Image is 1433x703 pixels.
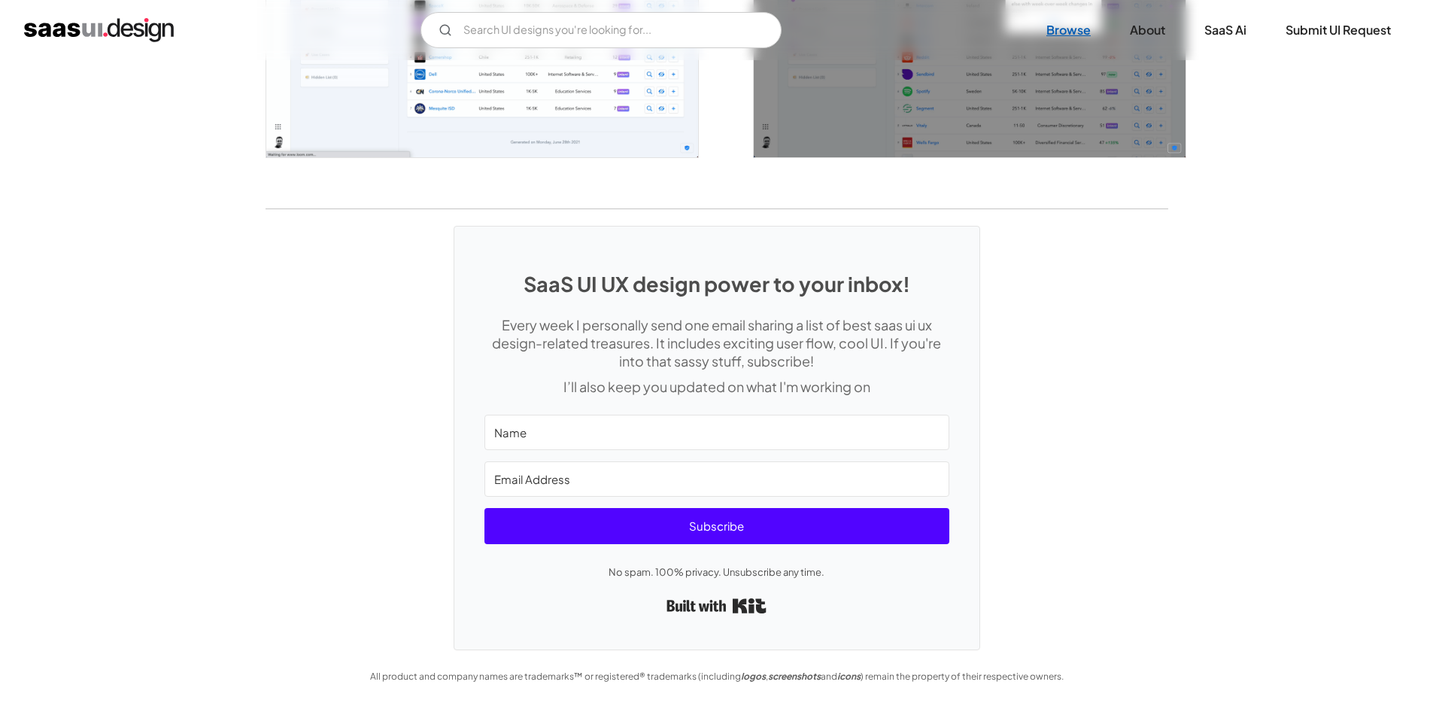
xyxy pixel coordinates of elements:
input: Name [484,415,949,450]
h1: SaaS UI UX design power to your inbox! [484,272,949,296]
input: Email Address [484,461,949,497]
input: Search UI designs you're looking for... [420,12,782,48]
p: No spam. 100% privacy. Unsubscribe any time. [484,563,949,581]
em: logos [741,671,766,682]
div: All product and company names are trademarks™ or registered® trademarks (including , and ) remain... [363,668,1070,686]
a: About [1112,14,1183,47]
em: icons [837,671,861,682]
p: Every week I personally send one email sharing a list of best saas ui ux design-related treasures... [484,316,949,370]
button: Subscribe [484,508,949,544]
a: Submit UI Request [1268,14,1409,47]
a: Browse [1028,14,1109,47]
a: Built with Kit [666,592,767,619]
p: I’ll also keep you updated on what I'm working on [484,378,949,396]
em: screenshots [768,671,821,682]
a: SaaS Ai [1186,14,1265,47]
form: Email Form [420,12,782,48]
a: home [24,18,174,42]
